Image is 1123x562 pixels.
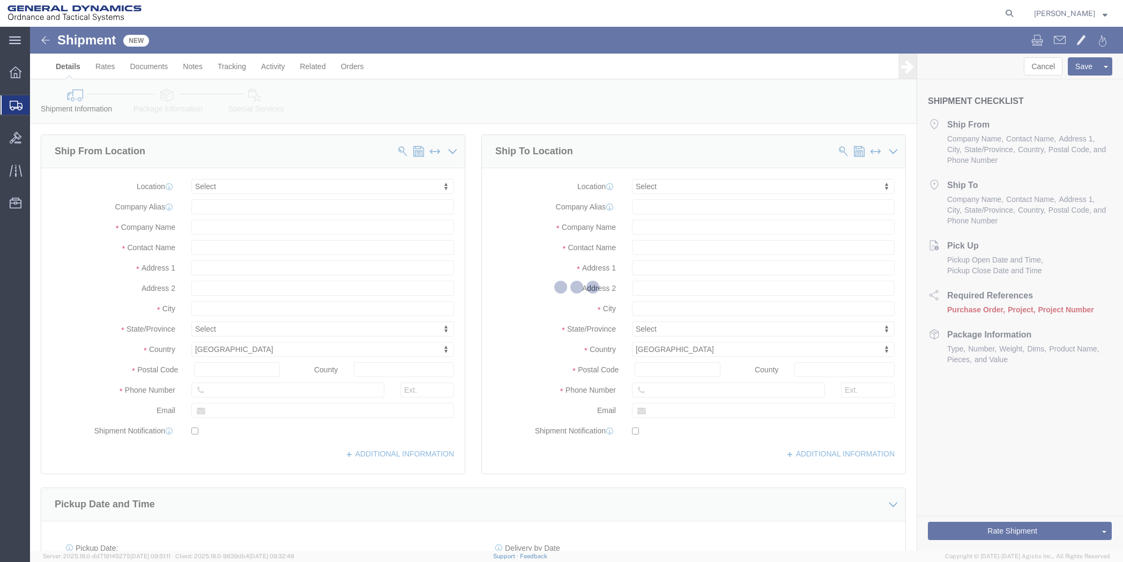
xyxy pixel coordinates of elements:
span: Client: 2025.18.0-9839db4 [175,553,294,559]
span: Copyright © [DATE]-[DATE] Agistix Inc., All Rights Reserved [945,552,1110,561]
a: Support [493,553,520,559]
img: logo [8,5,142,21]
span: [DATE] 09:51:11 [130,553,170,559]
span: Mariano Maldonado [1034,8,1095,19]
span: [DATE] 09:32:48 [249,553,294,559]
button: [PERSON_NAME] [1033,7,1108,20]
a: Feedback [520,553,547,559]
span: Server: 2025.18.0-dd719145275 [43,553,170,559]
